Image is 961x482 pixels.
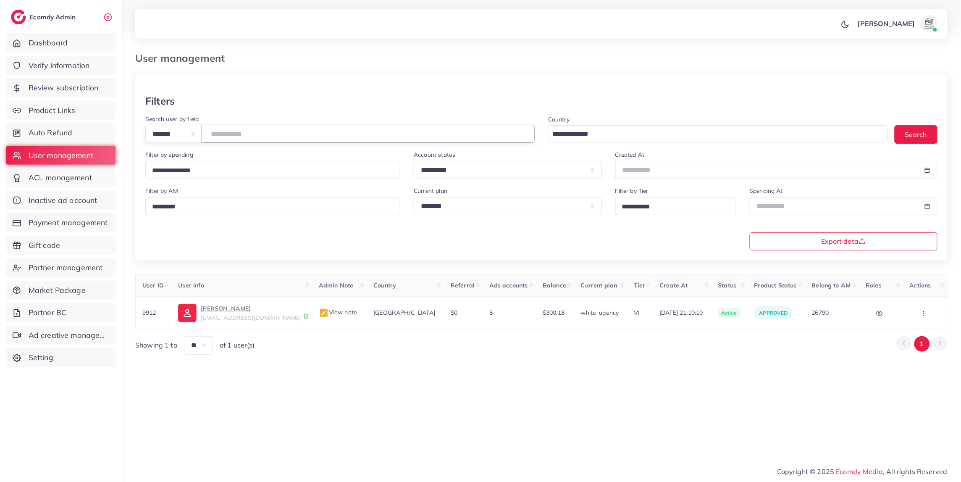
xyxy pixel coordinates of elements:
[921,15,937,32] img: avatar
[451,282,475,289] span: Referral
[718,308,740,318] span: active
[910,282,931,289] span: Actions
[634,282,646,289] span: Tier
[6,213,116,232] a: Payment management
[619,200,725,213] input: Search for option
[836,467,883,476] a: Ecomdy Media
[853,15,941,32] a: [PERSON_NAME]avatar
[145,115,199,123] label: Search user by field
[145,161,400,179] div: Search for option
[11,10,78,24] a: logoEcomdy Admin
[615,187,649,195] label: Filter by Tier
[303,313,309,319] img: 9CAL8B2pu8EFxCJHYAAAAldEVYdGRhdGU6Y3JlYXRlADIwMjItMTItMDlUMDQ6NTg6MzkrMDA6MDBXSlgLAAAAJXRFWHRkYXR...
[543,309,565,316] span: $300.18
[812,282,851,289] span: Belong to AM
[29,330,109,341] span: Ad creative management
[373,282,396,289] span: Country
[543,282,566,289] span: Balance
[145,150,193,159] label: Filter by spending
[11,10,26,24] img: logo
[319,282,354,289] span: Admin Note
[489,309,493,316] span: 5
[6,33,116,53] a: Dashboard
[29,172,92,183] span: ACL management
[145,197,400,215] div: Search for option
[29,13,78,21] h2: Ecomdy Admin
[414,187,447,195] label: Current plan
[6,123,116,142] a: Auto Refund
[145,95,175,107] h3: Filters
[548,115,570,124] label: Country
[6,258,116,277] a: Partner management
[29,217,108,228] span: Payment management
[812,309,829,316] span: 26790
[858,18,915,29] p: [PERSON_NAME]
[6,101,116,120] a: Product Links
[759,310,788,316] span: approved
[29,82,99,93] span: Review subscription
[659,308,704,317] span: [DATE] 21:10:10
[178,282,204,289] span: User info
[822,238,866,245] span: Export data
[6,146,116,165] a: User management
[149,200,389,213] input: Search for option
[319,308,329,318] img: admin_note.cdd0b510.svg
[145,187,178,195] label: Filter by AM
[319,308,357,316] span: View note
[149,164,389,177] input: Search for option
[754,282,797,289] span: Product Status
[615,197,736,215] div: Search for option
[201,303,301,313] p: [PERSON_NAME]
[750,232,938,250] button: Export data
[6,281,116,300] a: Market Package
[549,128,877,141] input: Search for option
[895,125,937,143] button: Search
[142,282,164,289] span: User ID
[615,150,645,159] label: Created At
[581,282,617,289] span: Current plan
[896,336,948,352] ul: Pagination
[883,466,948,477] span: , All rights Reserved
[29,60,90,71] span: Verify information
[29,150,93,161] span: User management
[6,326,116,345] a: Ad creative management
[201,314,301,321] span: [EMAIL_ADDRESS][DOMAIN_NAME]
[29,105,76,116] span: Product Links
[29,195,97,206] span: Inactive ad account
[866,282,882,289] span: Roles
[914,336,930,352] button: Go to page 1
[659,282,688,289] span: Create At
[6,168,116,187] a: ACL management
[29,37,68,48] span: Dashboard
[29,127,73,138] span: Auto Refund
[178,304,197,322] img: ic-user-info.36bf1079.svg
[29,262,103,273] span: Partner management
[6,191,116,210] a: Inactive ad account
[6,303,116,322] a: Partner BC
[29,240,60,251] span: Gift code
[6,56,116,75] a: Verify information
[581,309,619,316] span: white_agency
[548,125,888,142] div: Search for option
[135,52,231,64] h3: User management
[6,236,116,255] a: Gift code
[220,340,255,350] span: of 1 user(s)
[135,340,177,350] span: Showing 1 to
[6,348,116,367] a: Setting
[451,309,457,316] span: $0
[29,352,53,363] span: Setting
[414,150,455,159] label: Account status
[718,282,737,289] span: Status
[777,466,948,477] span: Copyright © 2025
[178,303,305,322] a: [PERSON_NAME][EMAIL_ADDRESS][DOMAIN_NAME]
[634,309,640,316] span: VI
[29,285,86,296] span: Market Package
[29,307,67,318] span: Partner BC
[373,309,435,316] span: [GEOGRAPHIC_DATA]
[142,309,156,316] span: 9912
[489,282,528,289] span: Ads accounts
[750,187,783,195] label: Spending At
[6,78,116,97] a: Review subscription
